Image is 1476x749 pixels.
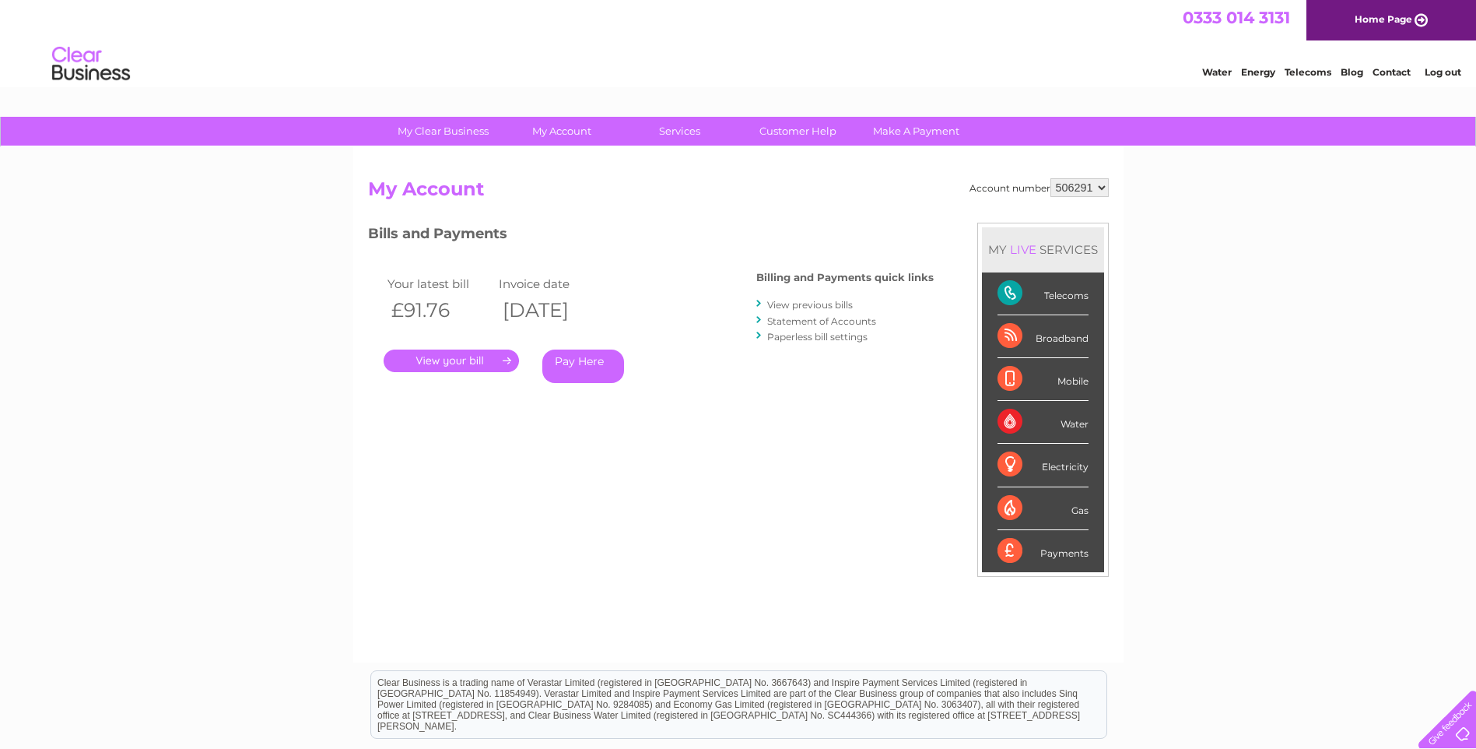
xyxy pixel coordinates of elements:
[997,487,1089,530] div: Gas
[379,117,507,146] a: My Clear Business
[997,315,1089,358] div: Broadband
[384,350,519,372] a: .
[368,223,934,250] h3: Bills and Payments
[1425,66,1461,78] a: Log out
[1373,66,1411,78] a: Contact
[371,9,1106,76] div: Clear Business is a trading name of Verastar Limited (registered in [GEOGRAPHIC_DATA] No. 3667643...
[51,40,131,88] img: logo.png
[1285,66,1331,78] a: Telecoms
[767,331,868,343] a: Paperless bill settings
[982,227,1104,272] div: MY SERVICES
[1241,66,1275,78] a: Energy
[495,294,607,326] th: [DATE]
[756,272,934,283] h4: Billing and Payments quick links
[368,178,1109,208] h2: My Account
[1007,242,1040,257] div: LIVE
[734,117,862,146] a: Customer Help
[1183,8,1290,27] a: 0333 014 3131
[997,273,1089,315] div: Telecoms
[1202,66,1232,78] a: Water
[767,315,876,327] a: Statement of Accounts
[542,350,624,383] a: Pay Here
[969,178,1109,197] div: Account number
[384,294,496,326] th: £91.76
[997,530,1089,572] div: Payments
[852,117,980,146] a: Make A Payment
[384,273,496,294] td: Your latest bill
[997,401,1089,444] div: Water
[767,299,853,311] a: View previous bills
[495,273,607,294] td: Invoice date
[997,444,1089,487] div: Electricity
[997,358,1089,401] div: Mobile
[497,117,626,146] a: My Account
[1341,66,1363,78] a: Blog
[615,117,744,146] a: Services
